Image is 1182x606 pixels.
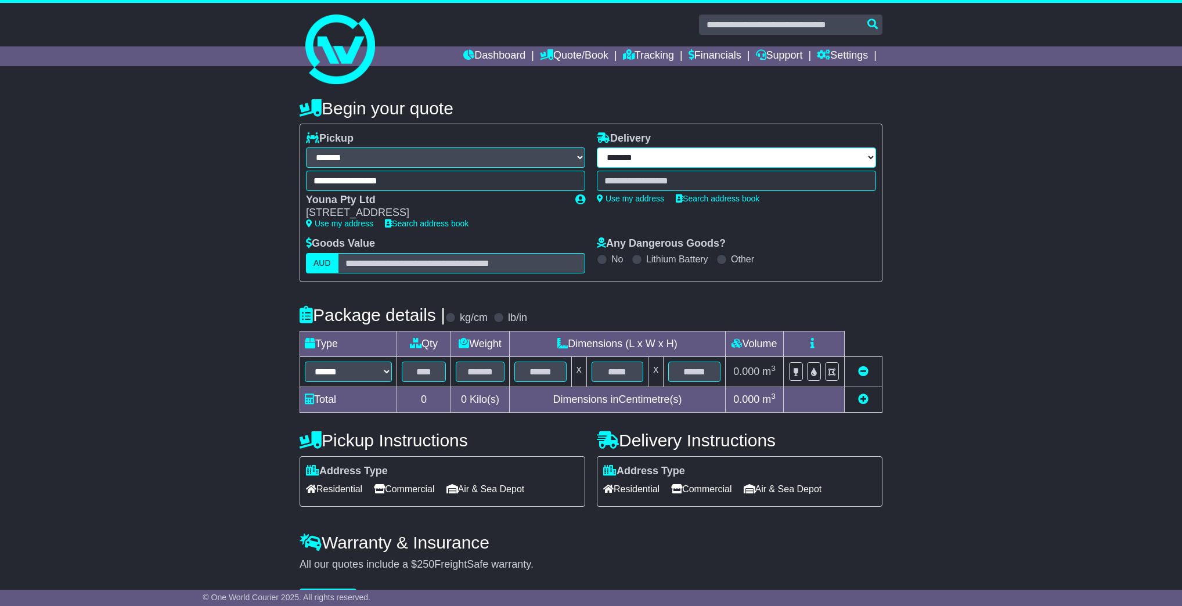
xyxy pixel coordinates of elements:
span: Commercial [671,480,731,498]
td: Type [300,331,397,356]
div: All our quotes include a $ FreightSafe warranty. [300,558,882,571]
span: Air & Sea Depot [446,480,525,498]
td: Dimensions (L x W x H) [509,331,725,356]
label: Any Dangerous Goods? [597,237,726,250]
label: Address Type [603,465,685,478]
span: Residential [603,480,660,498]
label: Lithium Battery [646,254,708,265]
a: Tracking [623,46,674,66]
span: 0 [461,394,467,405]
td: Volume [725,331,783,356]
td: Kilo(s) [451,387,510,412]
a: Settings [817,46,868,66]
a: Search address book [385,219,469,228]
label: Pickup [306,132,354,145]
td: Qty [397,331,451,356]
td: 0 [397,387,451,412]
td: Total [300,387,397,412]
a: Use my address [306,219,373,228]
label: Other [731,254,754,265]
a: Search address book [676,194,759,203]
label: Goods Value [306,237,375,250]
label: No [611,254,623,265]
a: Quote/Book [540,46,608,66]
h4: Package details | [300,305,445,324]
label: AUD [306,253,338,273]
td: Weight [451,331,510,356]
span: Air & Sea Depot [744,480,822,498]
h4: Begin your quote [300,99,882,118]
a: Add new item [858,394,869,405]
h4: Pickup Instructions [300,431,585,450]
span: m [762,366,776,377]
span: 250 [417,558,434,570]
label: Address Type [306,465,388,478]
div: [STREET_ADDRESS] [306,207,564,219]
a: Financials [689,46,741,66]
td: x [571,356,586,387]
span: Commercial [374,480,434,498]
span: m [762,394,776,405]
td: Dimensions in Centimetre(s) [509,387,725,412]
label: kg/cm [460,312,488,324]
label: Delivery [597,132,651,145]
td: x [648,356,664,387]
label: lb/in [508,312,527,324]
h4: Delivery Instructions [597,431,882,450]
a: Support [756,46,803,66]
span: © One World Courier 2025. All rights reserved. [203,593,370,602]
sup: 3 [771,364,776,373]
a: Use my address [597,194,664,203]
span: Residential [306,480,362,498]
a: Remove this item [858,366,869,377]
span: 0.000 [733,394,759,405]
sup: 3 [771,392,776,401]
h4: Warranty & Insurance [300,533,882,552]
div: Youna Pty Ltd [306,194,564,207]
span: 0.000 [733,366,759,377]
a: Dashboard [463,46,525,66]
